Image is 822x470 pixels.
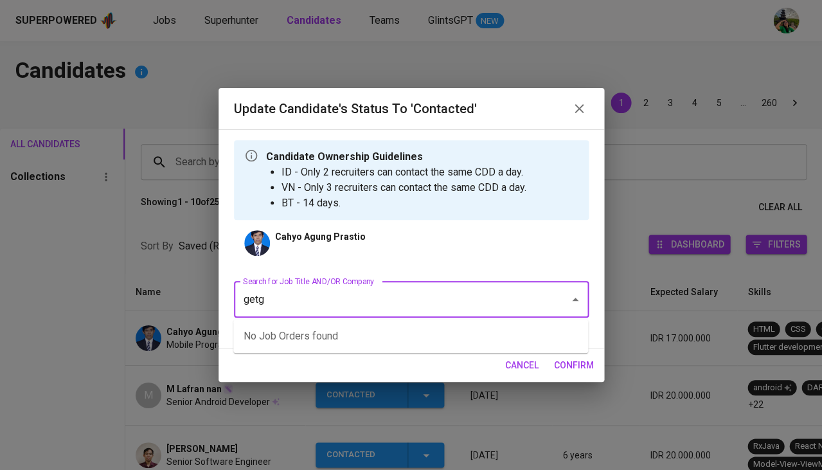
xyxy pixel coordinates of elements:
h6: Update Candidate's Status to 'Contacted' [234,98,477,119]
img: cbd4185596ce71f8f542c4ff76e8bf08.jpg [244,230,270,256]
span: confirm [554,357,594,374]
li: VN - Only 3 recruiters can contact the same CDD a day. [281,180,526,195]
p: Cahyo Agung Prastio [275,230,366,243]
button: confirm [549,354,599,377]
li: ID - Only 2 recruiters can contact the same CDD a day. [281,165,526,180]
li: BT - 14 days. [281,195,526,211]
button: Close [566,291,584,309]
button: cancel [500,354,544,377]
div: No Job Orders found [233,320,588,353]
span: cancel [505,357,539,374]
p: Candidate Ownership Guidelines [266,149,526,165]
